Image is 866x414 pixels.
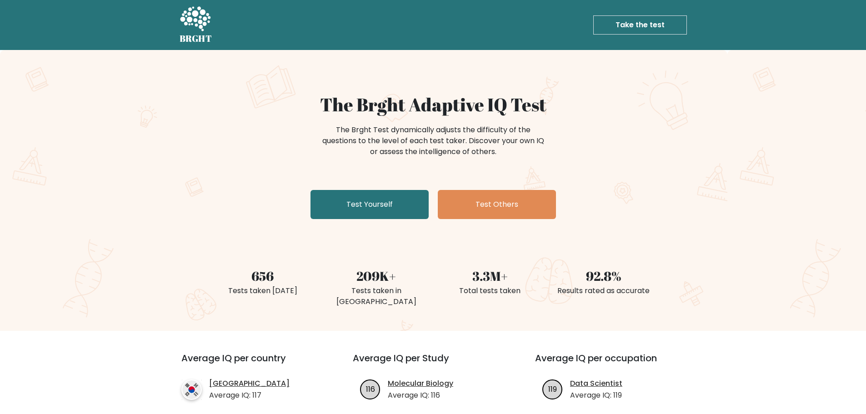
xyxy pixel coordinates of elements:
[388,378,453,389] a: Molecular Biology
[439,266,541,285] div: 3.3M+
[181,353,320,374] h3: Average IQ per country
[593,15,687,35] a: Take the test
[180,4,212,46] a: BRGHT
[181,379,202,400] img: country
[209,390,290,401] p: Average IQ: 117
[353,353,513,374] h3: Average IQ per Study
[320,125,547,157] div: The Brght Test dynamically adjusts the difficulty of the questions to the level of each test take...
[552,266,655,285] div: 92.8%
[325,266,428,285] div: 209K+
[535,353,696,374] h3: Average IQ per occupation
[211,94,655,115] h1: The Brght Adaptive IQ Test
[388,390,453,401] p: Average IQ: 116
[548,384,557,394] text: 119
[209,378,290,389] a: [GEOGRAPHIC_DATA]
[211,285,314,296] div: Tests taken [DATE]
[570,378,622,389] a: Data Scientist
[552,285,655,296] div: Results rated as accurate
[366,384,375,394] text: 116
[439,285,541,296] div: Total tests taken
[438,190,556,219] a: Test Others
[325,285,428,307] div: Tests taken in [GEOGRAPHIC_DATA]
[310,190,429,219] a: Test Yourself
[211,266,314,285] div: 656
[570,390,622,401] p: Average IQ: 119
[180,33,212,44] h5: BRGHT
